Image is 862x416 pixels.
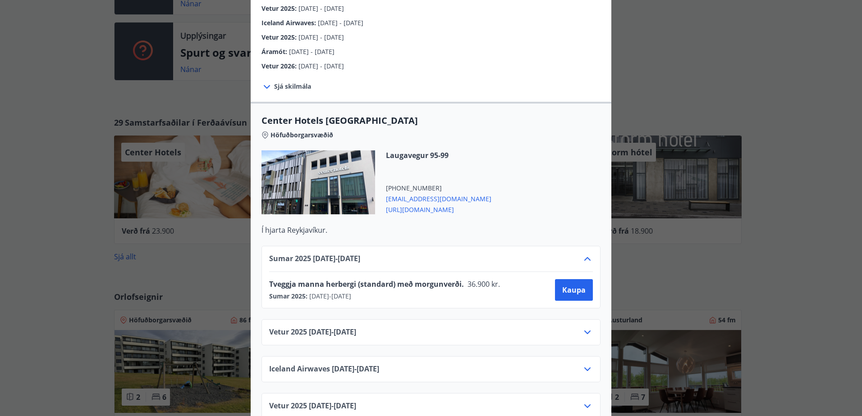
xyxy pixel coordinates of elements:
span: Vetur 2025 : [261,33,298,41]
span: Áramót : [261,47,289,56]
span: [DATE] - [DATE] [298,33,344,41]
span: [DATE] - [DATE] [289,47,335,56]
span: Iceland Airwaves : [261,18,318,27]
span: [PHONE_NUMBER] [386,184,491,193]
span: Vetur 2025 : [261,4,298,13]
span: Laugavegur 95-99 [386,150,491,160]
span: Center Hotels [GEOGRAPHIC_DATA] [261,114,601,127]
span: Höfuðborgarsvæðið [271,131,333,140]
span: [DATE] - [DATE] [298,4,344,13]
span: Vetur 2026 : [261,62,298,70]
span: [DATE] - [DATE] [318,18,363,27]
span: [DATE] - [DATE] [298,62,344,70]
span: Sjá skilmála [274,82,311,91]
